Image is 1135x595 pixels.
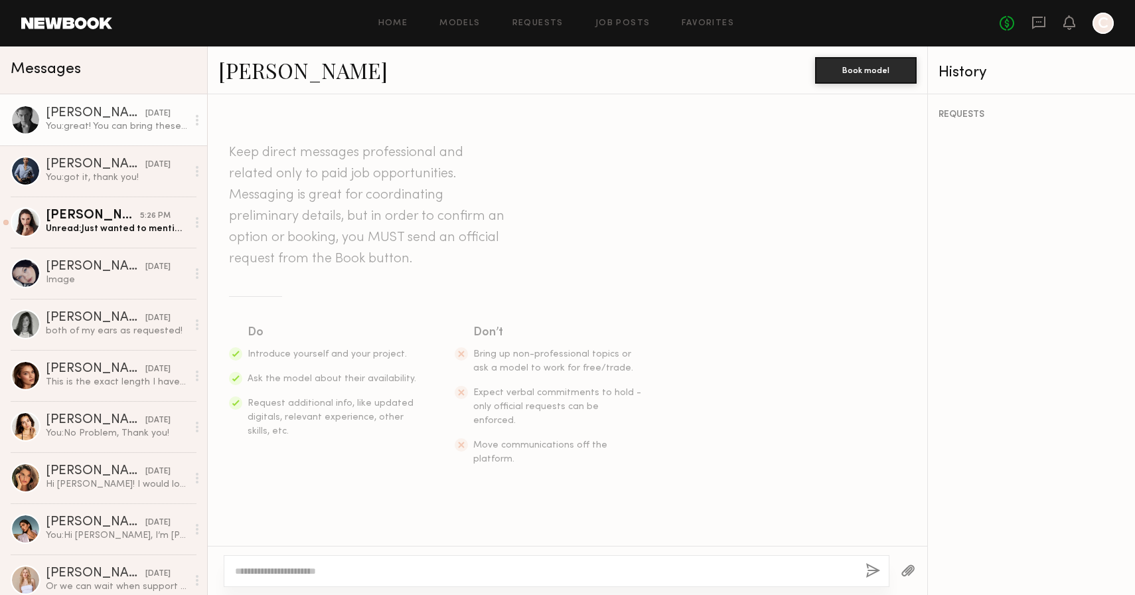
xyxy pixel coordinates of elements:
div: [DATE] [145,517,171,529]
div: [PERSON_NAME] [46,363,145,376]
div: [PERSON_NAME] [46,107,145,120]
div: [DATE] [145,159,171,171]
div: History [939,65,1124,80]
a: Home [378,19,408,28]
div: You: got it, thank you! [46,171,187,184]
a: Models [439,19,480,28]
span: Introduce yourself and your project. [248,350,407,359]
header: Keep direct messages professional and related only to paid job opportunities. Messaging is great ... [229,142,508,270]
div: [PERSON_NAME] [46,465,145,478]
div: Unread: Just wanted to mention that the waves are quite big right now, and it’s also pretty cold ... [46,222,187,235]
div: [DATE] [145,363,171,376]
div: [DATE] [145,108,171,120]
div: [PERSON_NAME] [46,414,145,427]
div: [DATE] [145,312,171,325]
a: Book model [815,64,917,75]
div: Don’t [473,323,643,342]
a: [PERSON_NAME] [218,56,388,84]
div: Hi [PERSON_NAME]! I would love that. The concept seems beautiful and creative. Could we lock in t... [46,478,187,491]
div: [PERSON_NAME] [46,209,140,222]
a: Favorites [682,19,734,28]
span: Ask the model about their availability. [248,375,416,383]
div: You: No Problem, Thank you! [46,427,187,440]
span: Request additional info, like updated digitals, relevant experience, other skills, etc. [248,399,414,436]
div: Image [46,274,187,286]
div: You: great! You can bring these options and we will have some backup options for you as well :) [46,120,187,133]
div: [PERSON_NAME] [46,260,145,274]
div: REQUESTS [939,110,1124,120]
div: [DATE] [145,261,171,274]
div: [PERSON_NAME] [46,311,145,325]
div: [DATE] [145,466,171,478]
button: Book model [815,57,917,84]
span: Messages [11,62,81,77]
span: Move communications off the platform. [473,441,607,464]
div: [DATE] [145,414,171,427]
a: Requests [512,19,564,28]
div: You: Hi [PERSON_NAME], I’m [PERSON_NAME] — founder and creative director of Folles, a fine jewelr... [46,529,187,542]
div: [PERSON_NAME] [46,516,145,529]
div: 5:26 PM [140,210,171,222]
div: both of my ears as requested! [46,325,187,337]
div: [DATE] [145,568,171,580]
div: This is the exact length I have right now. [46,376,187,388]
span: Expect verbal commitments to hold - only official requests can be enforced. [473,388,641,425]
div: [PERSON_NAME] [46,567,145,580]
a: C [1093,13,1114,34]
span: Bring up non-professional topics or ask a model to work for free/trade. [473,350,633,373]
div: Or we can wait when support team responds Sorry [46,580,187,593]
a: Job Posts [595,19,650,28]
div: Do [248,323,417,342]
div: [PERSON_NAME] [46,158,145,171]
